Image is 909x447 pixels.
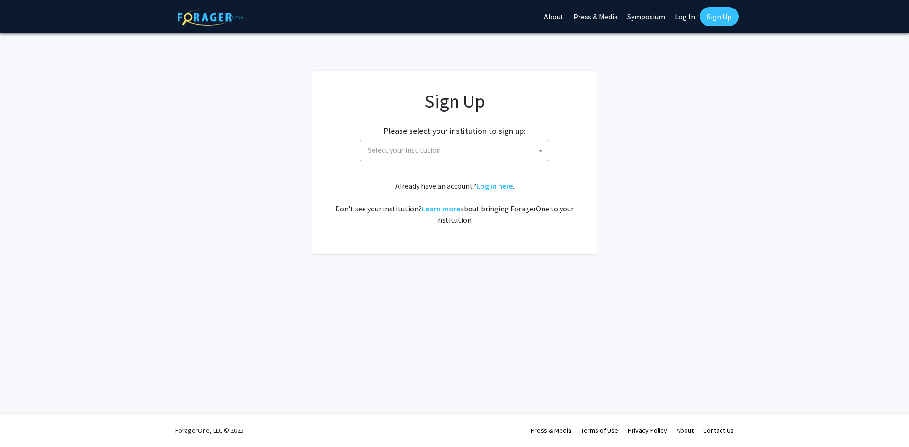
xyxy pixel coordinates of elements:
[178,9,244,26] img: ForagerOne Logo
[383,126,526,136] h2: Please select your institution to sign up:
[700,7,739,26] a: Sign Up
[703,426,734,435] a: Contact Us
[331,180,578,226] div: Already have an account? . Don't see your institution? about bringing ForagerOne to your institut...
[368,145,441,155] span: Select your institution
[422,204,460,213] a: Learn more about bringing ForagerOne to your institution
[677,426,694,435] a: About
[364,140,549,160] span: Select your institution
[331,90,578,113] h1: Sign Up
[628,426,667,435] a: Privacy Policy
[476,181,513,191] a: Log in here
[531,426,571,435] a: Press & Media
[175,414,244,447] div: ForagerOne, LLC © 2025
[581,426,618,435] a: Terms of Use
[360,140,549,161] span: Select your institution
